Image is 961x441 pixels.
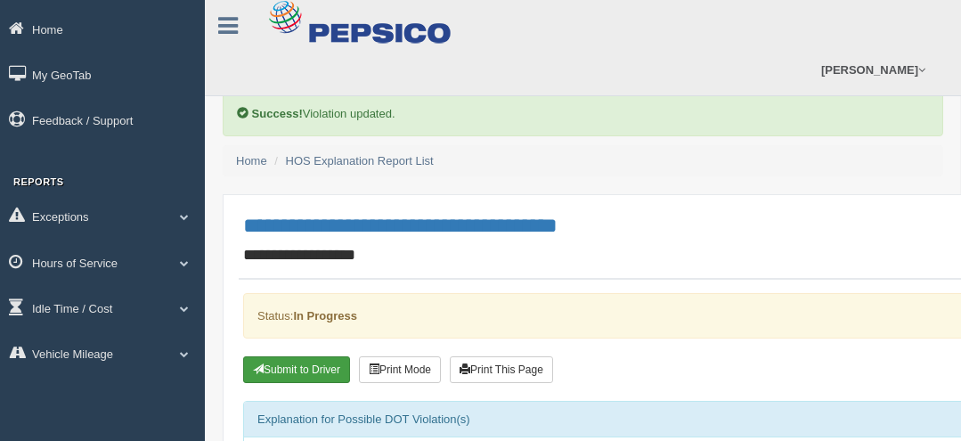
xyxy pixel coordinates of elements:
div: Violation updated. [223,59,943,136]
button: Submit To Driver [243,356,350,383]
a: [PERSON_NAME] [812,45,934,95]
button: Print This Page [450,356,553,383]
strong: In Progress [293,309,357,323]
button: Print Mode [359,356,441,383]
a: HOS Explanation Report List [286,154,434,167]
b: Success! [252,107,303,120]
a: Home [236,154,267,167]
